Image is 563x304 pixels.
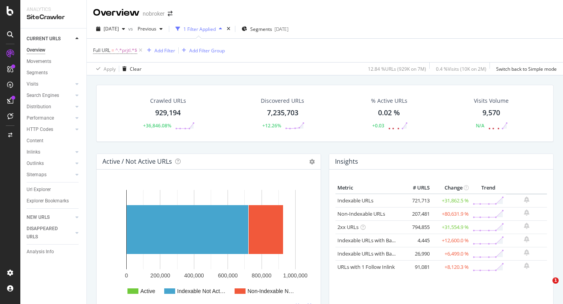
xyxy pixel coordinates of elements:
button: Previous [134,23,166,35]
a: Analysis Info [27,248,81,256]
th: Metric [335,182,400,194]
a: Url Explorer [27,186,81,194]
text: 400,000 [184,272,204,279]
a: Explorer Bookmarks [27,197,81,205]
button: Add Filter [144,46,175,55]
div: arrow-right-arrow-left [168,11,172,16]
div: [DATE] [274,26,289,32]
a: Visits [27,80,73,88]
span: vs [128,25,134,32]
div: Analytics [27,6,80,13]
a: Non-Indexable URLs [337,210,385,217]
span: Previous [134,25,156,32]
div: nobroker [143,10,165,18]
td: 91,081 [400,260,432,274]
td: +31,862.5 % [432,194,471,207]
div: Inlinks [27,148,40,156]
div: Analysis Info [27,248,54,256]
div: N/A [476,122,484,129]
div: DISAPPEARED URLS [27,225,66,241]
text: 1,000,000 [283,272,307,279]
div: 0.02 % [378,108,400,118]
div: Overview [27,46,45,54]
td: 794,855 [400,220,432,234]
span: 2025 Sep. 1st [104,25,119,32]
td: +6,499.0 % [432,247,471,260]
div: Overview [93,6,140,20]
div: Movements [27,57,51,66]
div: SiteCrawler [27,13,80,22]
div: Outlinks [27,159,44,168]
a: Search Engines [27,91,73,100]
div: Search Engines [27,91,59,100]
a: CURRENT URLS [27,35,73,43]
span: Full URL [93,47,110,54]
button: Clear [119,63,142,75]
div: 929,194 [155,108,181,118]
h4: Active / Not Active URLs [102,156,172,167]
a: Distribution [27,103,73,111]
button: Switch back to Simple mode [493,63,557,75]
a: Indexable URLs with Bad H1 [337,237,403,244]
td: 721,713 [400,194,432,207]
td: 4,445 [400,234,432,247]
a: Indexable URLs [337,197,373,204]
button: Apply [93,63,116,75]
text: 0 [125,272,128,279]
a: Outlinks [27,159,73,168]
span: Segments [250,26,272,32]
a: Indexable URLs with Bad Description [337,250,423,257]
a: Sitemaps [27,171,73,179]
div: CURRENT URLS [27,35,61,43]
div: Content [27,137,43,145]
div: Add Filter [154,47,175,54]
div: 12.84 % URLs ( 929K on 7M ) [368,66,426,72]
h4: Insights [335,156,358,167]
div: % Active URLs [371,97,407,105]
div: Add Filter Group [189,47,225,54]
span: = [111,47,114,54]
a: Inlinks [27,148,73,156]
div: times [225,25,232,33]
td: 207,481 [400,207,432,220]
div: Sitemaps [27,171,47,179]
div: bell-plus [524,263,529,269]
div: Performance [27,114,54,122]
div: 1 Filter Applied [183,26,216,32]
div: +36,846.08% [143,122,171,129]
text: 200,000 [151,272,170,279]
svg: A chart. [103,182,314,304]
div: Discovered URLs [261,97,304,105]
text: Active [140,288,155,294]
div: Visits Volume [474,97,509,105]
button: [DATE] [93,23,128,35]
text: 600,000 [218,272,238,279]
div: Distribution [27,103,51,111]
a: DISAPPEARED URLS [27,225,73,241]
div: Segments [27,69,48,77]
a: NEW URLS [27,213,73,222]
th: Change [432,182,471,194]
a: HTTP Codes [27,125,73,134]
th: # URLS [400,182,432,194]
td: +8,120.3 % [432,260,471,274]
iframe: Intercom live chat [536,277,555,296]
a: Movements [27,57,81,66]
td: +31,554.9 % [432,220,471,234]
div: bell-plus [524,209,529,216]
a: Segments [27,69,81,77]
div: Clear [130,66,142,72]
div: Explorer Bookmarks [27,197,69,205]
td: 26,990 [400,247,432,260]
div: Switch back to Simple mode [496,66,557,72]
span: ^.*prjtl.*$ [115,45,137,56]
div: bell-plus [524,223,529,229]
div: 9,570 [482,108,500,118]
div: bell-plus [524,197,529,203]
div: Url Explorer [27,186,51,194]
button: Add Filter Group [179,46,225,55]
div: Crawled URLs [150,97,186,105]
td: +80,631.9 % [432,207,471,220]
span: 1 [552,277,559,284]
